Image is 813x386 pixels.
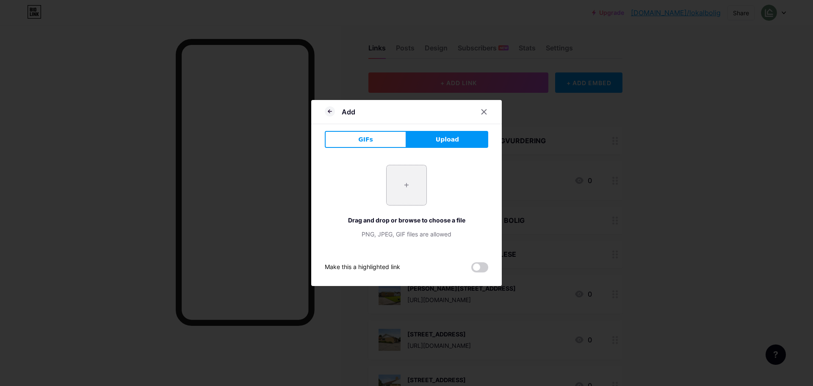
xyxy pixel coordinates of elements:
button: Upload [406,131,488,148]
span: GIFs [358,135,373,144]
div: Make this a highlighted link [325,262,400,272]
span: Upload [436,135,459,144]
div: Add [342,107,355,117]
div: PNG, JPEG, GIF files are allowed [325,230,488,239]
div: Drag and drop or browse to choose a file [325,216,488,225]
button: GIFs [325,131,406,148]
